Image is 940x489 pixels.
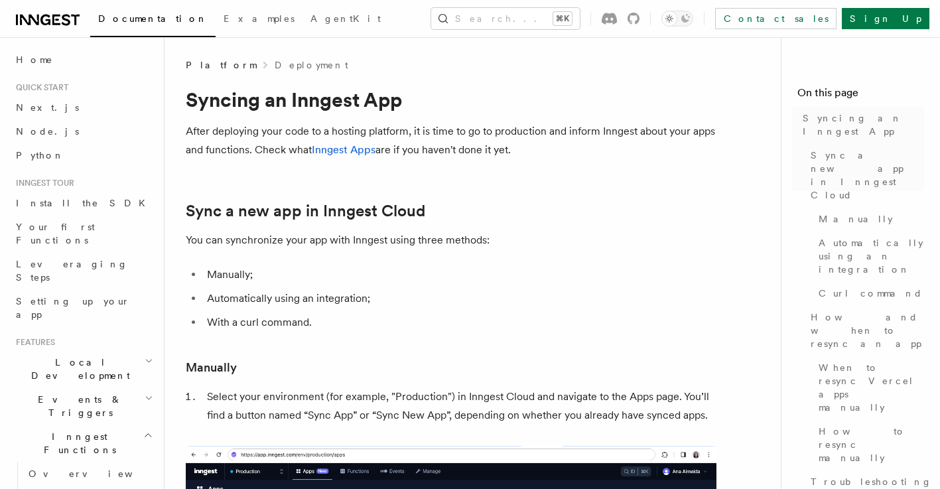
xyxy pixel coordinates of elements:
[203,313,716,332] li: With a curl command.
[797,85,924,106] h4: On this page
[16,259,128,283] span: Leveraging Steps
[805,305,924,356] a: How and when to resync an app
[11,430,143,456] span: Inngest Functions
[661,11,693,27] button: Toggle dark mode
[275,58,348,72] a: Deployment
[203,387,716,425] li: Select your environment (for example, "Production") in Inngest Cloud and navigate to the Apps pag...
[811,475,932,488] span: Troubleshooting
[203,289,716,308] li: Automatically using an integration;
[811,149,924,202] span: Sync a new app in Inngest Cloud
[11,289,156,326] a: Setting up your app
[16,126,79,137] span: Node.js
[805,143,924,207] a: Sync a new app in Inngest Cloud
[186,122,716,159] p: After deploying your code to a hosting platform, it is time to go to production and inform Innges...
[813,281,924,305] a: Curl command
[813,207,924,231] a: Manually
[98,13,208,24] span: Documentation
[203,265,716,284] li: Manually;
[11,350,156,387] button: Local Development
[16,53,53,66] span: Home
[186,88,716,111] h1: Syncing an Inngest App
[11,337,55,348] span: Features
[11,356,145,382] span: Local Development
[186,202,425,220] a: Sync a new app in Inngest Cloud
[16,150,64,161] span: Python
[90,4,216,37] a: Documentation
[819,212,893,226] span: Manually
[11,143,156,167] a: Python
[811,311,924,350] span: How and when to resync an app
[819,236,924,276] span: Automatically using an integration
[813,231,924,281] a: Automatically using an integration
[11,191,156,215] a: Install the SDK
[11,215,156,252] a: Your first Functions
[819,287,923,300] span: Curl command
[186,58,256,72] span: Platform
[11,425,156,462] button: Inngest Functions
[803,111,924,138] span: Syncing an Inngest App
[11,387,156,425] button: Events & Triggers
[715,8,837,29] a: Contact sales
[797,106,924,143] a: Syncing an Inngest App
[11,393,145,419] span: Events & Triggers
[553,12,572,25] kbd: ⌘K
[312,143,375,156] a: Inngest Apps
[16,296,130,320] span: Setting up your app
[11,119,156,143] a: Node.js
[813,356,924,419] a: When to resync Vercel apps manually
[819,425,924,464] span: How to resync manually
[819,361,924,414] span: When to resync Vercel apps manually
[11,252,156,289] a: Leveraging Steps
[11,96,156,119] a: Next.js
[11,48,156,72] a: Home
[11,82,68,93] span: Quick start
[186,358,237,377] a: Manually
[224,13,295,24] span: Examples
[310,13,381,24] span: AgentKit
[813,419,924,470] a: How to resync manually
[186,231,716,249] p: You can synchronize your app with Inngest using three methods:
[842,8,929,29] a: Sign Up
[11,178,74,188] span: Inngest tour
[16,198,153,208] span: Install the SDK
[29,468,165,479] span: Overview
[23,462,156,486] a: Overview
[216,4,302,36] a: Examples
[16,102,79,113] span: Next.js
[302,4,389,36] a: AgentKit
[431,8,580,29] button: Search...⌘K
[16,222,95,245] span: Your first Functions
